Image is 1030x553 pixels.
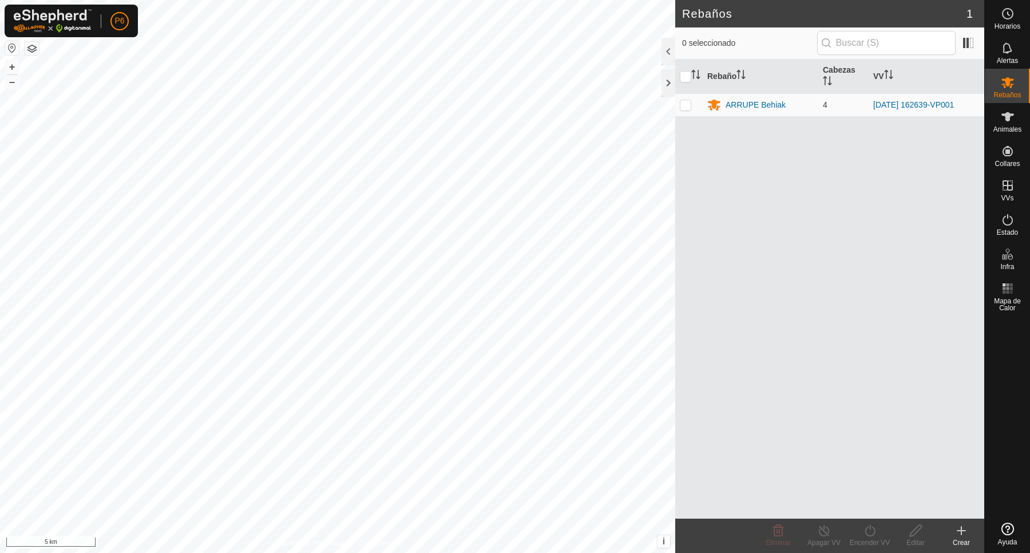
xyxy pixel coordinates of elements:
[847,538,893,548] div: Encender VV
[5,75,19,89] button: –
[997,57,1018,64] span: Alertas
[663,536,665,546] span: i
[995,160,1020,167] span: Collares
[5,41,19,55] button: Restablecer Mapa
[703,60,818,94] th: Rebaño
[884,72,893,81] p-sorticon: Activar para ordenar
[682,37,817,49] span: 0 seleccionado
[5,60,19,74] button: +
[993,126,1021,133] span: Animales
[691,72,700,81] p-sorticon: Activar para ordenar
[873,100,954,109] a: [DATE] 162639-VP001
[25,42,39,56] button: Capas del Mapa
[358,538,397,548] a: Contáctenos
[682,7,966,21] h2: Rebaños
[869,60,984,94] th: VV
[14,9,92,33] img: Logo Gallagher
[893,538,938,548] div: Editar
[985,518,1030,550] a: Ayuda
[657,535,670,548] button: i
[801,538,847,548] div: Apagar VV
[766,539,790,547] span: Eliminar
[1001,195,1013,202] span: VVs
[995,23,1020,30] span: Horarios
[988,298,1027,311] span: Mapa de Calor
[736,72,746,81] p-sorticon: Activar para ordenar
[998,539,1017,546] span: Ayuda
[726,99,786,111] div: ARRUPE Behiak
[993,92,1021,98] span: Rebaños
[823,78,832,87] p-sorticon: Activar para ordenar
[818,60,869,94] th: Cabezas
[279,538,344,548] a: Política de Privacidad
[817,31,956,55] input: Buscar (S)
[997,229,1018,236] span: Estado
[1000,263,1014,270] span: Infra
[938,538,984,548] div: Crear
[114,15,124,27] span: P6
[823,100,827,109] span: 4
[966,5,973,22] span: 1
